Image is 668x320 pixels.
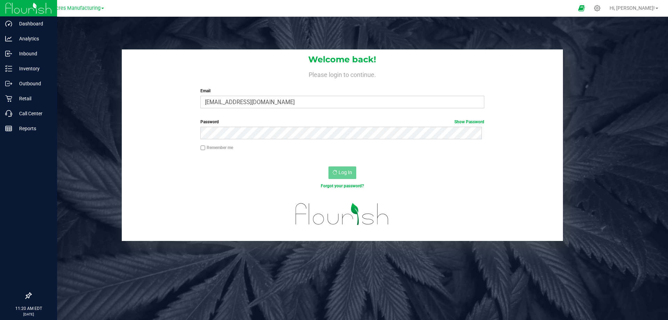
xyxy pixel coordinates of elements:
span: Green Acres Manufacturing [38,5,101,11]
inline-svg: Reports [5,125,12,132]
inline-svg: Inventory [5,65,12,72]
a: Show Password [454,119,484,124]
p: Call Center [12,109,54,118]
h1: Welcome back! [122,55,563,64]
iframe: Resource center [7,264,28,285]
h4: Please login to continue. [122,70,563,78]
inline-svg: Analytics [5,35,12,42]
p: Retail [12,94,54,103]
p: Dashboard [12,19,54,28]
p: 11:20 AM EDT [3,305,54,312]
label: Email [200,88,484,94]
p: Analytics [12,34,54,43]
img: flourish_logo.svg [287,196,397,232]
iframe: Resource center unread badge [21,263,29,272]
inline-svg: Dashboard [5,20,12,27]
div: Manage settings [593,5,602,11]
p: Reports [12,124,54,133]
a: Forgot your password? [321,184,364,188]
span: Password [200,119,219,124]
p: Inventory [12,64,54,73]
label: Remember me [200,145,233,151]
inline-svg: Inbound [5,50,12,57]
p: Inbound [12,49,54,58]
span: Open Ecommerce Menu [574,1,589,15]
inline-svg: Outbound [5,80,12,87]
inline-svg: Retail [5,95,12,102]
input: Remember me [200,146,205,150]
span: Log In [339,170,352,175]
p: Outbound [12,79,54,88]
span: Hi, [PERSON_NAME]! [610,5,655,11]
button: Log In [328,166,356,179]
inline-svg: Call Center [5,110,12,117]
p: [DATE] [3,312,54,317]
